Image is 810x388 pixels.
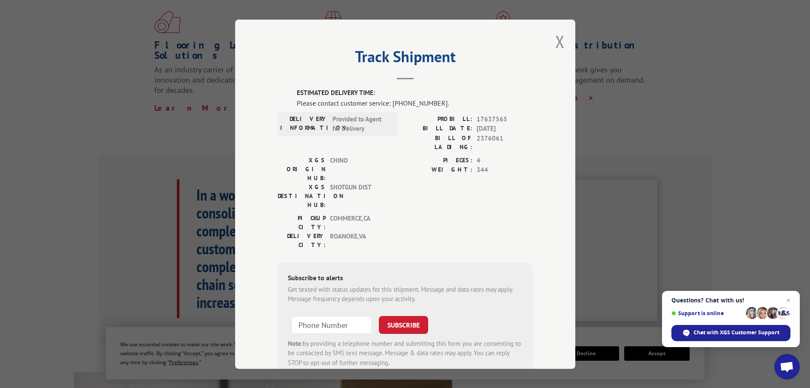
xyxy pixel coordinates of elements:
span: SHOTGUN DIST [330,182,387,209]
span: Support is online [671,310,743,316]
span: [DATE] [477,124,533,134]
span: COMMERCE , CA [330,213,387,231]
label: XGS DESTINATION HUB: [278,182,326,209]
div: Open chat [774,354,800,379]
label: DELIVERY CITY: [278,231,326,249]
span: 4 [477,155,533,165]
h2: Track Shipment [278,51,533,67]
label: BILL OF LADING: [405,133,472,151]
div: Get texted with status updates for this shipment. Message and data rates may apply. Message frequ... [288,285,523,304]
button: SUBSCRIBE [379,316,428,333]
label: DELIVERY INFORMATION: [280,114,328,133]
label: XGS ORIGIN HUB: [278,155,326,182]
label: ESTIMATED DELIVERY TIME: [297,88,533,98]
span: ROANOKE , VA [330,231,387,249]
span: Provided to Agent for Delivery [333,114,390,133]
div: by providing a telephone number and submitting this form you are consenting to be contacted by SM... [288,339,523,368]
div: Subscribe to alerts [288,272,523,285]
div: Please contact customer service: [PHONE_NUMBER]. [297,98,533,108]
button: Close modal [555,30,565,53]
span: 2376061 [477,133,533,151]
span: 17637565 [477,114,533,124]
label: PICKUP CITY: [278,213,326,231]
div: Chat with XGS Customer Support [671,325,790,341]
span: CHINO [330,155,387,182]
label: BILL DATE: [405,124,472,134]
span: Close chat [783,295,793,305]
span: Questions? Chat with us! [671,297,790,304]
label: PROBILL: [405,114,472,124]
input: Phone Number [291,316,372,333]
strong: Note: [288,339,303,347]
label: PIECES: [405,155,472,165]
label: WEIGHT: [405,165,472,175]
span: 344 [477,165,533,175]
span: Chat with XGS Customer Support [693,329,779,336]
